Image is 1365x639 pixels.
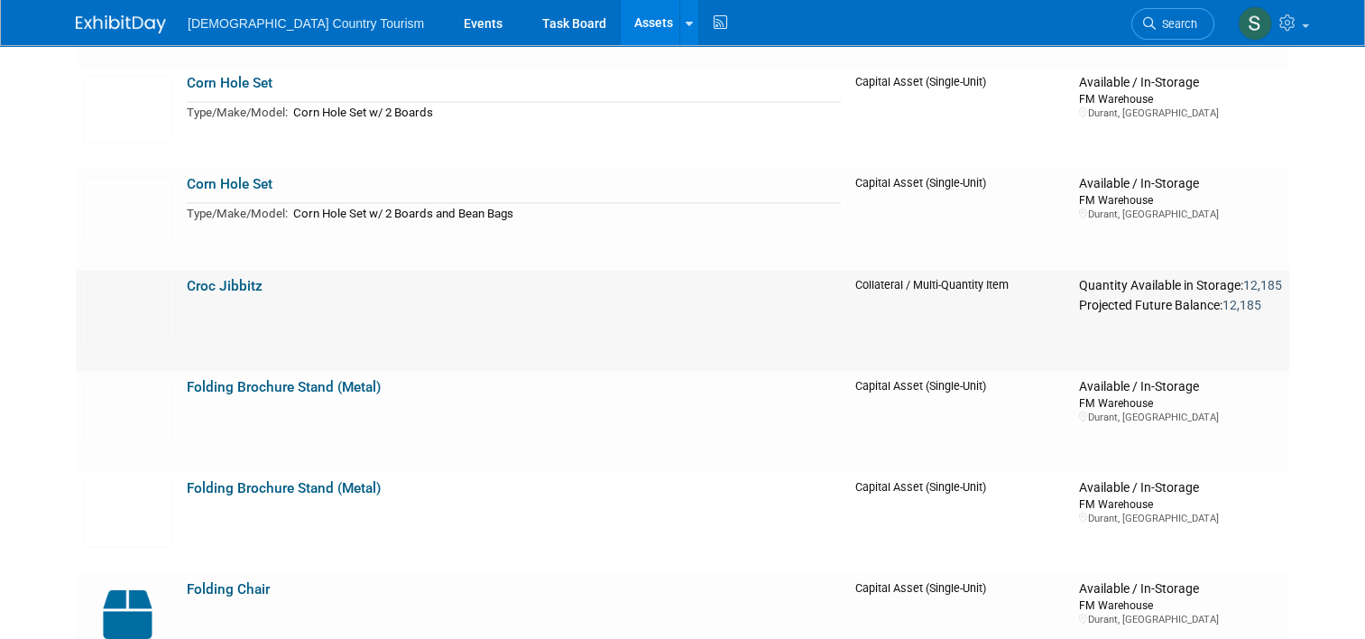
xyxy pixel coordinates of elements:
[187,102,288,123] td: Type/Make/Model:
[1131,8,1214,40] a: Search
[1079,293,1282,313] div: Projected Future Balance:
[288,102,841,123] td: Corn Hole Set w/ 2 Boards
[848,371,1072,472] td: Capital Asset (Single-Unit)
[1079,597,1282,612] div: FM Warehouse
[188,16,424,31] span: [DEMOGRAPHIC_DATA] Country Tourism
[848,68,1072,169] td: Capital Asset (Single-Unit)
[1079,410,1282,423] div: Durant, [GEOGRAPHIC_DATA]
[1156,17,1197,31] span: Search
[848,472,1072,573] td: Capital Asset (Single-Unit)
[187,277,263,293] a: Croc Jibbitz
[848,169,1072,270] td: Capital Asset (Single-Unit)
[1079,511,1282,524] div: Durant, [GEOGRAPHIC_DATA]
[1079,277,1282,293] div: Quantity Available in Storage:
[76,15,166,33] img: ExhibitDay
[1079,75,1282,91] div: Available / In-Storage
[187,176,272,192] a: Corn Hole Set
[1079,495,1282,511] div: FM Warehouse
[1079,612,1282,625] div: Durant, [GEOGRAPHIC_DATA]
[1079,208,1282,221] div: Durant, [GEOGRAPHIC_DATA]
[1079,91,1282,106] div: FM Warehouse
[187,203,288,224] td: Type/Make/Model:
[1079,479,1282,495] div: Available / In-Storage
[1079,192,1282,208] div: FM Warehouse
[187,75,272,91] a: Corn Hole Set
[187,378,381,394] a: Folding Brochure Stand (Metal)
[1079,106,1282,120] div: Durant, [GEOGRAPHIC_DATA]
[1243,277,1282,292] span: 12,185
[187,479,381,495] a: Folding Brochure Stand (Metal)
[1079,580,1282,597] div: Available / In-Storage
[1079,176,1282,192] div: Available / In-Storage
[288,203,841,224] td: Corn Hole Set w/ 2 Boards and Bean Bags
[1079,378,1282,394] div: Available / In-Storage
[848,270,1072,371] td: Collateral / Multi-Quantity Item
[1222,297,1261,311] span: 12,185
[1238,6,1272,41] img: Steve Vannier
[187,580,270,597] a: Folding Chair
[1079,394,1282,410] div: FM Warehouse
